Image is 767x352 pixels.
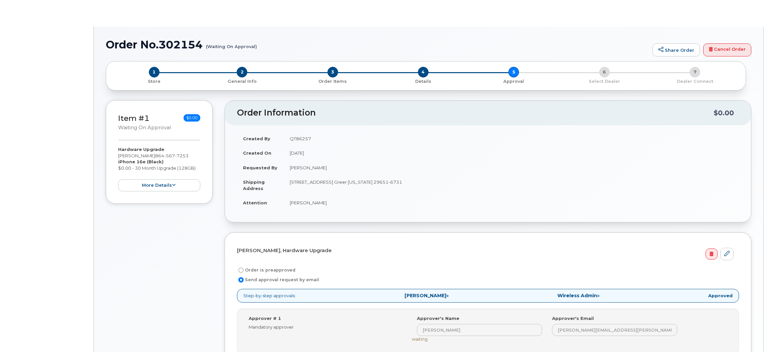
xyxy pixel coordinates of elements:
small: (Waiting On Approval) [206,39,257,49]
label: Approver # 1 [249,315,281,322]
p: Details [380,78,466,84]
td: [STREET_ADDRESS] Greer [US_STATE] 29651-6731 [284,175,739,195]
span: 2 [237,67,247,77]
div: Mandatory approver [249,324,402,330]
td: [DATE] [284,146,739,160]
input: Send approval request by email [238,277,244,283]
input: Input [417,324,542,336]
a: 1 Store [111,77,197,84]
label: Approver's Email [552,315,594,322]
strong: iPhone 16e (Black) [118,159,164,164]
td: QT86257 [284,131,739,146]
strong: Attention [243,200,267,205]
span: $0.00 [184,114,200,122]
label: Send approval request by email [237,276,319,284]
a: Item #1 [118,114,150,123]
strong: Requested By [243,165,277,170]
p: Step-by-step approvals: [237,289,739,303]
a: 2 General Info [197,77,287,84]
a: 4 Details [378,77,468,84]
h1: Order No.302154 [106,39,649,50]
span: waiting [412,336,428,342]
div: [PERSON_NAME] $0.00 - 30 Month Upgrade (128GB) [118,146,200,191]
span: 4 [418,67,429,77]
strong: Approved [708,293,733,299]
div: $0.00 [714,107,734,119]
p: General Info [199,78,284,84]
strong: Shipping Address [243,179,265,191]
label: Approver's Name [417,315,459,322]
span: 864 [155,153,189,158]
span: 7253 [175,153,189,158]
strong: [PERSON_NAME] [405,293,446,299]
span: » [557,293,599,298]
td: [PERSON_NAME] [284,160,739,175]
h2: Order Information [237,108,714,118]
button: more details [118,179,200,192]
a: Cancel Order [703,43,751,57]
td: [PERSON_NAME] [284,195,739,210]
span: 567 [164,153,175,158]
label: Order is preapproved [237,266,295,274]
input: Order is preapproved [238,268,244,273]
small: Waiting On Approval [118,125,171,131]
p: Order Items [290,78,375,84]
strong: Created On [243,150,271,156]
span: 3 [327,67,338,77]
strong: Created By [243,136,270,141]
strong: Wireless Admin [557,293,597,299]
strong: Hardware Upgrade [118,147,164,152]
a: 3 Order Items [287,77,378,84]
span: 1 [149,67,160,77]
input: Input [552,324,677,336]
h4: [PERSON_NAME], Hardware Upgrade [237,248,734,253]
a: Share Order [653,43,700,57]
span: » [405,293,449,298]
p: Store [114,78,194,84]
